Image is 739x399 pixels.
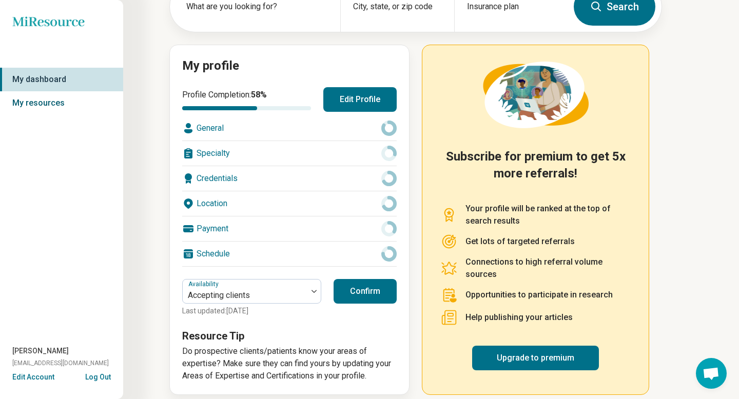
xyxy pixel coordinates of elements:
[182,141,397,166] div: Specialty
[182,116,397,141] div: General
[182,345,397,382] p: Do prospective clients/patients know your areas of expertise? Make sure they can find yours by up...
[465,311,573,324] p: Help publishing your articles
[12,372,54,383] button: Edit Account
[85,372,111,380] button: Log Out
[465,289,613,301] p: Opportunities to participate in research
[182,166,397,191] div: Credentials
[182,191,397,216] div: Location
[182,306,321,316] p: Last updated: [DATE]
[696,358,727,389] a: Open chat
[472,346,599,370] a: Upgrade to premium
[182,89,311,110] div: Profile Completion:
[465,235,575,248] p: Get lots of targeted referrals
[465,256,630,281] p: Connections to high referral volume sources
[334,279,397,304] button: Confirm
[251,90,267,99] span: 58 %
[12,358,109,368] span: [EMAIL_ADDRESS][DOMAIN_NAME]
[323,87,397,112] button: Edit Profile
[441,148,630,190] h2: Subscribe for premium to get 5x more referrals!
[186,1,328,13] label: What are you looking for?
[182,242,397,266] div: Schedule
[188,281,221,288] label: Availability
[12,346,69,356] span: [PERSON_NAME]
[182,57,397,75] h2: My profile
[182,329,397,343] h3: Resource Tip
[182,216,397,241] div: Payment
[465,203,630,227] p: Your profile will be ranked at the top of search results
